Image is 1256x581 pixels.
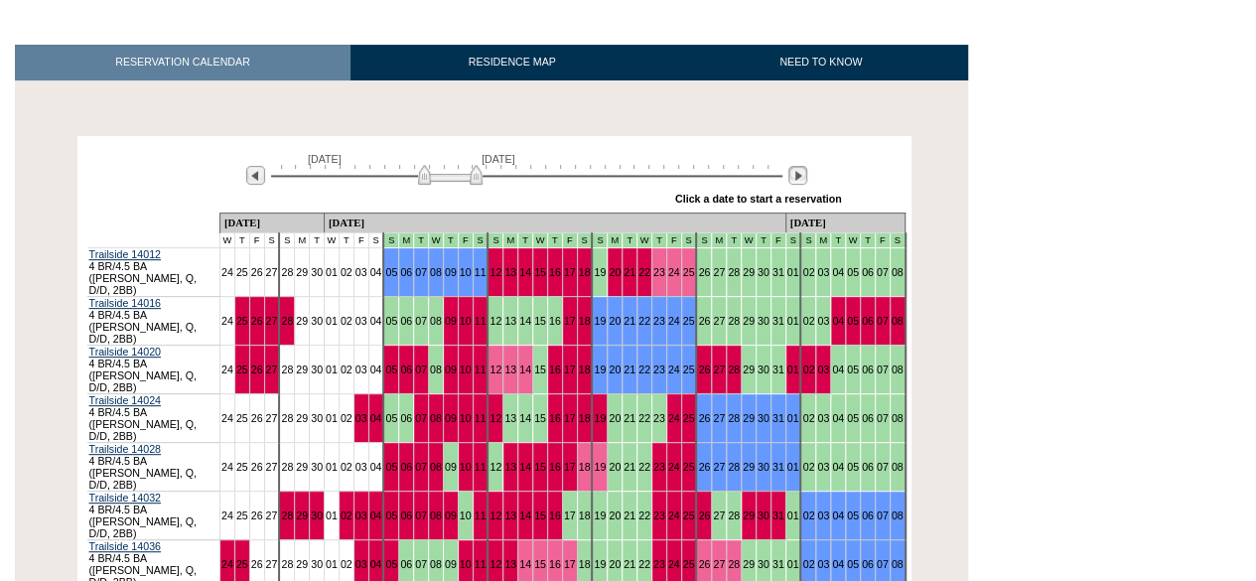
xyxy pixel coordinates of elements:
a: 24 [668,412,680,424]
a: 06 [862,315,874,327]
a: 05 [847,509,859,521]
a: RESIDENCE MAP [350,45,674,79]
a: 17 [564,412,576,424]
a: 27 [266,315,278,327]
a: 02 [802,558,814,570]
a: 17 [564,315,576,327]
td: 08 [890,247,905,296]
a: 23 [653,266,665,278]
a: 24 [668,558,680,570]
a: 18 [579,315,591,327]
td: 04 [831,247,846,296]
span: [DATE] [308,153,342,165]
a: Trailside 14016 [89,297,161,309]
a: 30 [758,461,769,473]
td: 28 [279,345,294,393]
td: Mountains Mud Season - Fall 2025 [458,232,473,247]
a: Trailside 14028 [89,443,161,455]
span: [DATE] [482,153,515,165]
a: 21 [624,315,635,327]
td: [DATE] [219,213,324,232]
a: Trailside 14020 [89,346,161,358]
a: 24 [668,509,680,521]
td: 02 [339,247,353,296]
a: 26 [698,461,710,473]
a: 18 [579,363,591,375]
a: 13 [504,363,516,375]
a: 18 [579,266,591,278]
a: 12 [489,363,501,375]
a: 16 [549,509,561,521]
a: 01 [787,363,799,375]
a: 08 [430,412,442,424]
a: 21 [624,266,635,278]
a: 20 [609,266,621,278]
td: 30 [310,345,325,393]
a: 08 [892,509,904,521]
a: 09 [445,509,457,521]
img: Next [788,166,807,185]
td: 08 [429,296,444,345]
td: Mountains Mud Season - Fall 2025 [770,232,785,247]
td: 29 [295,247,310,296]
td: Mountains Mud Season - Fall 2025 [473,232,488,247]
td: 04 [368,247,383,296]
td: 01 [324,247,339,296]
td: 29 [742,296,757,345]
td: 26 [696,247,711,296]
a: 14 [519,558,531,570]
a: 05 [385,266,397,278]
a: 20 [609,363,621,375]
a: 05 [847,315,859,327]
a: 13 [504,509,516,521]
a: 06 [400,266,412,278]
a: 23 [653,315,665,327]
a: 16 [549,558,561,570]
a: 30 [758,412,769,424]
td: 03 [353,345,368,393]
a: 11 [475,509,487,521]
a: 02 [802,363,814,375]
a: 19 [594,363,606,375]
td: Mountains Mud Season - Fall 2025 [488,232,502,247]
img: Previous [246,166,265,185]
a: 01 [787,461,799,473]
a: 10 [460,315,472,327]
a: 30 [758,509,769,521]
a: 28 [728,363,740,375]
td: 31 [770,247,785,296]
td: 02 [339,345,353,393]
a: 27 [713,558,725,570]
a: 14 [519,509,531,521]
td: Mountains Mud Season - Fall 2025 [800,232,815,247]
a: 08 [430,509,442,521]
a: 16 [549,412,561,424]
td: Mountains Mud Season - Fall 2025 [399,232,414,247]
a: 29 [743,412,755,424]
td: T [234,232,249,247]
a: 12 [489,509,501,521]
a: 10 [460,461,472,473]
td: T [339,232,353,247]
td: Mountains Mud Season - Fall 2025 [443,232,458,247]
td: Mountains Mud Season - Fall 2025 [623,232,637,247]
a: 01 [787,412,799,424]
a: 07 [415,412,427,424]
a: 28 [728,412,740,424]
a: 09 [445,266,457,278]
td: 30 [310,247,325,296]
td: Mountains Mud Season - Fall 2025 [547,232,562,247]
a: 16 [549,461,561,473]
a: 12 [489,412,501,424]
td: 4 BR/4.5 BA ([PERSON_NAME], Q, D/D, 2BB) [87,345,220,393]
a: 31 [772,461,784,473]
a: 27 [713,412,725,424]
a: 05 [385,558,397,570]
a: 27 [713,363,725,375]
a: 07 [877,558,889,570]
a: 04 [832,509,844,521]
a: 11 [475,363,487,375]
td: Mountains Mud Season - Fall 2025 [533,232,548,247]
td: 08 [429,345,444,393]
a: 14 [519,363,531,375]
